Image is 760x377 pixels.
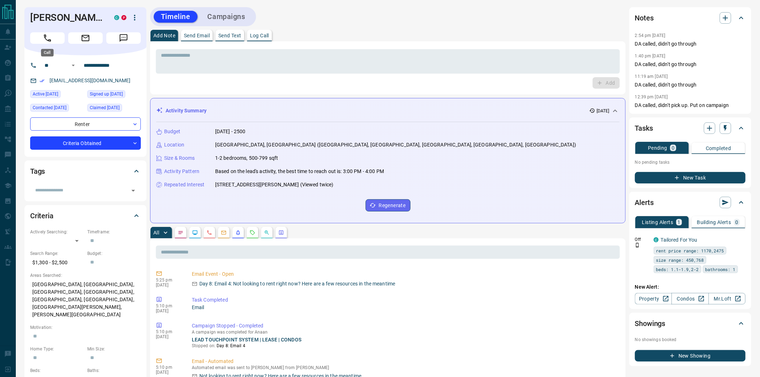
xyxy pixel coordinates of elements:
[156,104,620,117] div: Activity Summary[DATE]
[164,141,184,149] p: Location
[635,122,653,134] h2: Tasks
[192,304,617,311] p: Email
[709,293,746,304] a: Mr.Loft
[192,270,617,278] p: Email Event - Open
[164,154,195,162] p: Size & Rooms
[30,210,54,222] h2: Criteria
[215,128,246,135] p: [DATE] - 2500
[156,329,181,334] p: 5:10 pm
[178,230,184,236] svg: Notes
[678,220,681,225] p: 1
[106,32,141,44] span: Message
[156,308,181,313] p: [DATE]
[654,237,659,242] div: condos.ca
[87,367,141,374] p: Baths:
[635,336,746,343] p: No showings booked
[366,199,411,211] button: Regenerate
[192,296,617,304] p: Task Completed
[30,104,84,114] div: Wed Aug 13 2025
[635,81,746,89] p: DA called, didn't go through
[635,172,746,183] button: New Task
[128,186,138,196] button: Open
[30,272,141,279] p: Areas Searched:
[635,293,672,304] a: Property
[30,90,84,100] div: Tue Aug 05 2025
[217,343,245,348] span: Day 8: Email 4
[215,141,576,149] p: [GEOGRAPHIC_DATA], [GEOGRAPHIC_DATA] ([GEOGRAPHIC_DATA], [GEOGRAPHIC_DATA], [GEOGRAPHIC_DATA], [G...
[30,250,84,257] p: Search Range:
[30,207,141,224] div: Criteria
[672,145,675,150] p: 0
[40,78,45,83] svg: Email Verified
[153,230,159,235] p: All
[33,90,58,98] span: Active [DATE]
[635,157,746,168] p: No pending tasks
[635,94,668,99] p: 12:39 pm [DATE]
[30,324,141,331] p: Motivation:
[207,230,212,236] svg: Calls
[200,11,252,23] button: Campaigns
[642,220,673,225] p: Listing Alerts
[50,78,131,83] a: [EMAIL_ADDRESS][DOMAIN_NAME]
[41,49,54,56] div: Call
[215,168,384,175] p: Based on the lead's activity, the best time to reach out is: 3:00 PM - 4:00 PM
[672,293,709,304] a: Condos
[90,90,123,98] span: Signed up [DATE]
[635,74,668,79] p: 11:19 am [DATE]
[154,11,198,23] button: Timeline
[656,247,724,254] span: rent price range: 1170,2475
[661,237,698,243] a: Tailored For You
[33,104,66,111] span: Contacted [DATE]
[697,220,731,225] p: Building Alerts
[87,229,141,235] p: Timeframe:
[635,33,666,38] p: 2:54 pm [DATE]
[114,15,119,20] div: condos.ca
[156,370,181,375] p: [DATE]
[184,33,210,38] p: Send Email
[90,104,120,111] span: Claimed [DATE]
[215,154,278,162] p: 1-2 bedrooms, 500-799 sqft
[121,15,126,20] div: property.ca
[192,322,617,330] p: Campaign Stopped - Completed
[635,318,666,329] h2: Showings
[706,146,731,151] p: Completed
[192,330,617,335] p: A campaign was completed for Anaan
[30,367,84,374] p: Beds:
[156,365,181,370] p: 5:10 pm
[215,181,334,188] p: [STREET_ADDRESS][PERSON_NAME] (Viewed twice)
[635,12,654,24] h2: Notes
[87,346,141,352] p: Min Size:
[30,117,141,131] div: Renter
[30,257,84,269] p: $1,300 - $2,500
[192,230,198,236] svg: Lead Browsing Activity
[164,128,181,135] p: Budget
[635,350,746,362] button: New Showing
[30,12,103,23] h1: [PERSON_NAME]
[156,278,181,283] p: 5:25 pm
[156,283,181,288] p: [DATE]
[156,334,181,339] p: [DATE]
[164,168,199,175] p: Activity Pattern
[635,61,746,68] p: DA called, didn't go through
[635,243,640,248] svg: Push Notification Only
[656,266,699,273] span: beds: 1.1-1.9,2-2
[30,32,65,44] span: Call
[192,343,617,349] p: Stopped on:
[199,280,395,288] p: Day 8: Email 4: Not looking to rent right now? Here are a few resources in the meantime
[30,163,141,180] div: Tags
[69,61,78,70] button: Open
[597,108,610,114] p: [DATE]
[192,337,301,343] a: LEAD TOUCHPOINT SYSTEM | LEASE | CONDOS
[635,53,666,59] p: 1:40 pm [DATE]
[635,120,746,137] div: Tasks
[156,303,181,308] p: 5:10 pm
[221,230,227,236] svg: Emails
[192,358,617,365] p: Email - Automated
[264,230,270,236] svg: Opportunities
[648,145,667,150] p: Pending
[278,230,284,236] svg: Agent Actions
[736,220,738,225] p: 0
[30,279,141,321] p: [GEOGRAPHIC_DATA], [GEOGRAPHIC_DATA], [GEOGRAPHIC_DATA], [GEOGRAPHIC_DATA], [GEOGRAPHIC_DATA], [G...
[250,230,255,236] svg: Requests
[250,33,269,38] p: Log Call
